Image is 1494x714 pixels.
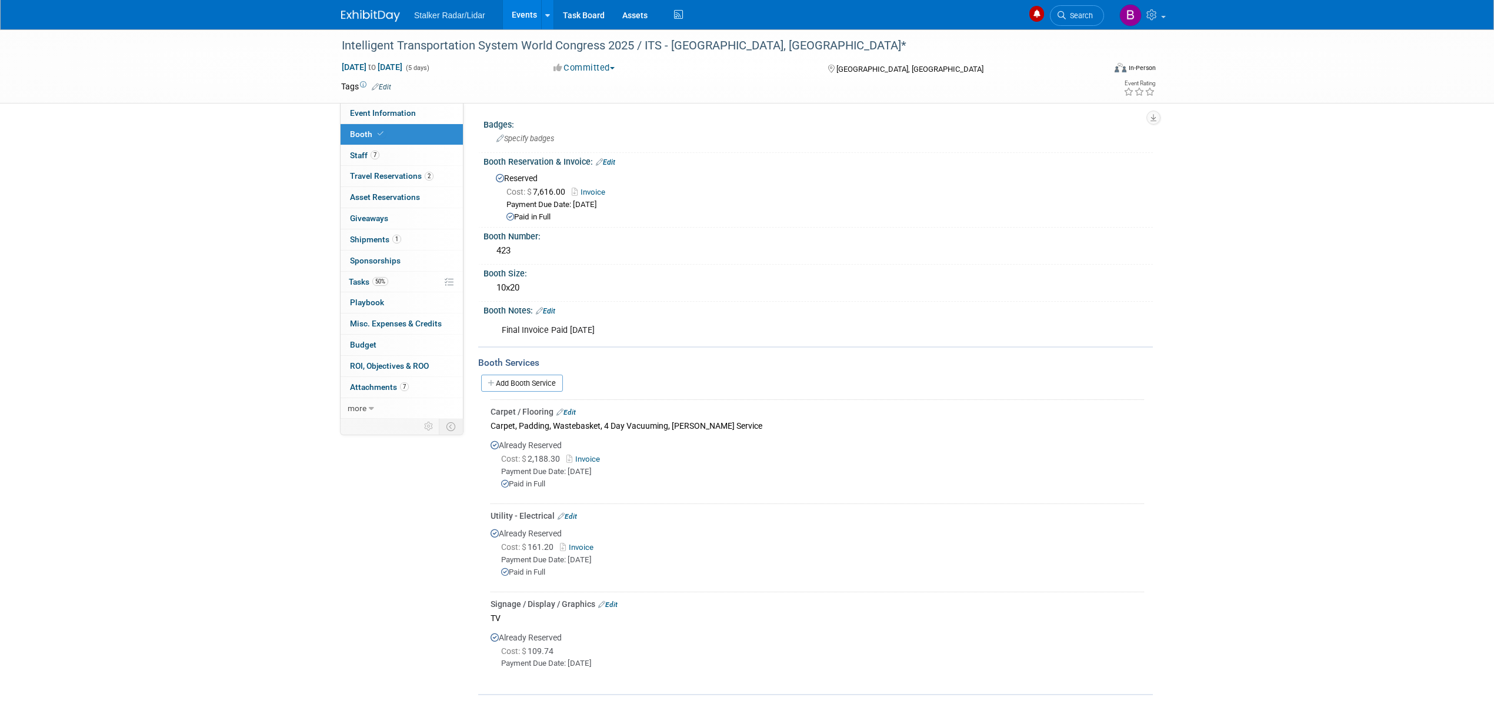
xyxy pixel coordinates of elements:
span: Booth [350,129,386,139]
span: Cost: $ [501,542,528,552]
span: [GEOGRAPHIC_DATA], [GEOGRAPHIC_DATA] [836,65,983,74]
span: 1 [392,235,401,243]
div: 423 [492,242,1144,260]
img: Format-Inperson.png [1115,63,1126,72]
span: Misc. Expenses & Credits [350,319,442,328]
i: Booth reservation complete [378,131,383,137]
span: Budget [350,340,376,349]
div: Already Reserved [491,522,1144,588]
span: (5 days) [405,64,429,72]
span: Specify badges [496,134,554,143]
span: 161.20 [501,542,558,552]
a: Invoice [572,188,611,196]
span: 7 [400,382,409,391]
a: Search [1050,5,1104,26]
div: Reserved [492,169,1144,223]
a: Shipments1 [341,229,463,250]
a: Invoice [560,543,598,552]
a: Giveaways [341,208,463,229]
a: Edit [372,83,391,91]
span: 7 [371,151,379,159]
span: Asset Reservations [350,192,420,202]
a: Booth [341,124,463,145]
div: TV [491,610,1144,626]
span: Playbook [350,298,384,307]
a: Event Information [341,103,463,124]
span: 2,188.30 [501,454,565,463]
div: Payment Due Date: [DATE] [501,555,1144,566]
div: Payment Due Date: [DATE] [506,199,1144,211]
span: 2 [425,172,433,181]
span: Cost: $ [506,187,533,196]
div: Carpet, Padding, Wastebasket, 4 Day Vacuuming, [PERSON_NAME] Service [491,418,1144,433]
div: Paid in Full [501,479,1144,490]
a: ROI, Objectives & ROO [341,356,463,376]
a: Edit [598,600,618,609]
div: Booth Notes: [483,302,1153,317]
a: Misc. Expenses & Credits [341,313,463,334]
div: Utility - Electrical [491,510,1144,522]
a: Invoice [566,455,605,463]
span: more [348,403,366,413]
a: Sponsorships [341,251,463,271]
span: Attachments [350,382,409,392]
span: Stalker Radar/Lidar [414,11,485,20]
a: Asset Reservations [341,187,463,208]
a: Budget [341,335,463,355]
div: Event Rating [1123,81,1155,86]
span: Shipments [350,235,401,244]
td: Personalize Event Tab Strip [419,419,439,434]
a: Add Booth Service [481,375,563,392]
div: Booth Reservation & Invoice: [483,153,1153,168]
a: Staff7 [341,145,463,166]
div: Carpet / Flooring [491,406,1144,418]
span: 109.74 [501,646,558,656]
div: Booth Services [478,356,1153,369]
div: Signage / Display / Graphics [491,598,1144,610]
div: Already Reserved [491,433,1144,499]
span: Travel Reservations [350,171,433,181]
div: Event Format [1035,61,1156,79]
span: Tasks [349,277,388,286]
div: Booth Number: [483,228,1153,242]
span: ROI, Objectives & ROO [350,361,429,371]
a: Edit [558,512,577,521]
td: Tags [341,81,391,92]
img: ExhibitDay [341,10,400,22]
span: Event Information [350,108,416,118]
div: Already Reserved [491,626,1144,680]
div: Final Invoice Paid [DATE] [493,319,1023,342]
span: 50% [372,277,388,286]
a: Edit [536,307,555,315]
a: Attachments7 [341,377,463,398]
div: Payment Due Date: [DATE] [501,466,1144,478]
span: Cost: $ [501,646,528,656]
span: Sponsorships [350,256,401,265]
span: Staff [350,151,379,160]
span: 7,616.00 [506,187,570,196]
div: In-Person [1128,64,1156,72]
span: Giveaways [350,213,388,223]
div: Booth Size: [483,265,1153,279]
div: Payment Due Date: [DATE] [501,658,1144,669]
span: to [366,62,378,72]
div: Paid in Full [501,567,1144,578]
a: more [341,398,463,419]
a: Tasks50% [341,272,463,292]
img: Brooke Journet [1119,4,1142,26]
a: Edit [556,408,576,416]
div: Paid in Full [506,212,1144,223]
span: Cost: $ [501,454,528,463]
a: Travel Reservations2 [341,166,463,186]
div: 10x20 [492,279,1144,297]
div: Intelligent Transportation System World Congress 2025 / ITS - [GEOGRAPHIC_DATA], [GEOGRAPHIC_DATA]* [338,35,1086,56]
td: Toggle Event Tabs [439,419,463,434]
span: Search [1066,11,1093,20]
span: [DATE] [DATE] [341,62,403,72]
a: Playbook [341,292,463,313]
button: Committed [549,62,619,74]
a: Edit [596,158,615,166]
div: Badges: [483,116,1153,131]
